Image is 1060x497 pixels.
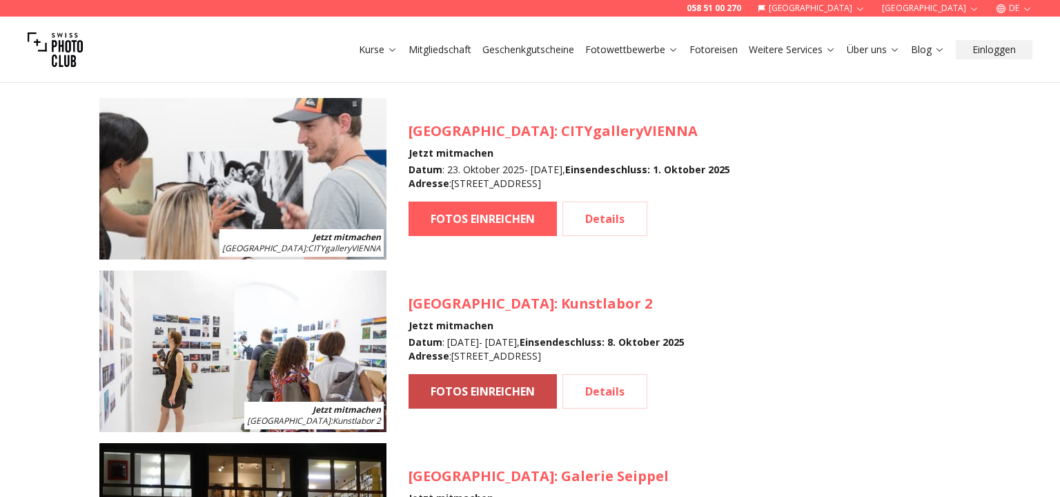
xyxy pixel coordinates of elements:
[847,43,900,57] a: Über uns
[409,294,685,313] h3: : Kunstlabor 2
[482,43,574,57] a: Geschenkgutscheine
[247,415,381,427] span: : Kunstlabor 2
[409,294,554,313] span: [GEOGRAPHIC_DATA]
[409,163,442,176] b: Datum
[409,43,471,57] a: Mitgliedschaft
[689,43,738,57] a: Fotoreisen
[905,40,950,59] button: Blog
[562,202,647,236] a: Details
[409,177,449,190] b: Adresse
[403,40,477,59] button: Mitgliedschaft
[743,40,841,59] button: Weitere Services
[520,335,685,349] b: Einsendeschluss : 8. Oktober 2025
[409,202,557,236] a: FOTOS EINREICHEN
[565,163,730,176] b: Einsendeschluss : 1. Oktober 2025
[409,374,557,409] a: FOTOS EINREICHEN
[687,3,741,14] a: 058 51 00 270
[684,40,743,59] button: Fotoreisen
[409,335,685,363] div: : [DATE] - [DATE] , : [STREET_ADDRESS]
[409,467,554,485] span: [GEOGRAPHIC_DATA]
[99,98,386,260] img: SPC Photo Awards WIEN Oktober 2025
[409,121,730,141] h3: : CITYgalleryVIENNA
[222,242,381,254] span: : CITYgalleryVIENNA
[409,467,685,486] h3: : Galerie Seippel
[247,415,331,427] span: [GEOGRAPHIC_DATA]
[359,43,397,57] a: Kurse
[409,349,449,362] b: Adresse
[409,319,685,333] h4: Jetzt mitmachen
[841,40,905,59] button: Über uns
[749,43,836,57] a: Weitere Services
[222,242,306,254] span: [GEOGRAPHIC_DATA]
[477,40,580,59] button: Geschenkgutscheine
[956,40,1032,59] button: Einloggen
[99,271,386,432] img: SPC Photo Awards MÜNCHEN November 2025
[313,404,381,416] b: Jetzt mitmachen
[409,121,554,140] span: [GEOGRAPHIC_DATA]
[562,374,647,409] a: Details
[28,22,83,77] img: Swiss photo club
[409,335,442,349] b: Datum
[911,43,945,57] a: Blog
[409,163,730,191] div: : 23. Oktober 2025 - [DATE] , : [STREET_ADDRESS]
[409,146,730,160] h4: Jetzt mitmachen
[580,40,684,59] button: Fotowettbewerbe
[353,40,403,59] button: Kurse
[585,43,678,57] a: Fotowettbewerbe
[313,231,381,243] b: Jetzt mitmachen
